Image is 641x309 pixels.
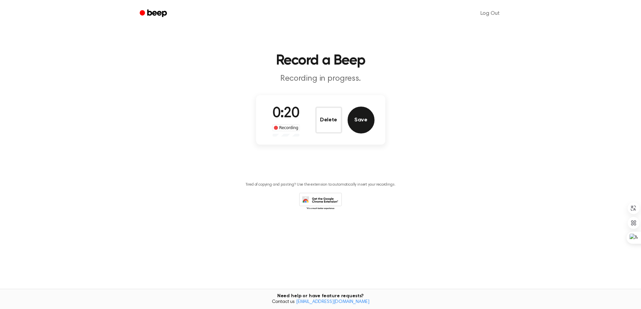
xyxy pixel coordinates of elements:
span: 0:20 [273,107,299,121]
a: Beep [135,7,173,20]
button: Save Audio Record [348,107,375,133]
p: Tired of copying and pasting? Use the extension to automatically insert your recordings. [246,182,396,187]
button: Delete Audio Record [315,107,342,133]
div: Recording [272,124,300,131]
a: [EMAIL_ADDRESS][DOMAIN_NAME] [296,300,369,304]
p: Recording in progress. [191,73,450,84]
span: Contact us [4,299,637,305]
a: Log Out [474,5,506,22]
h1: Record a Beep [148,54,493,68]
